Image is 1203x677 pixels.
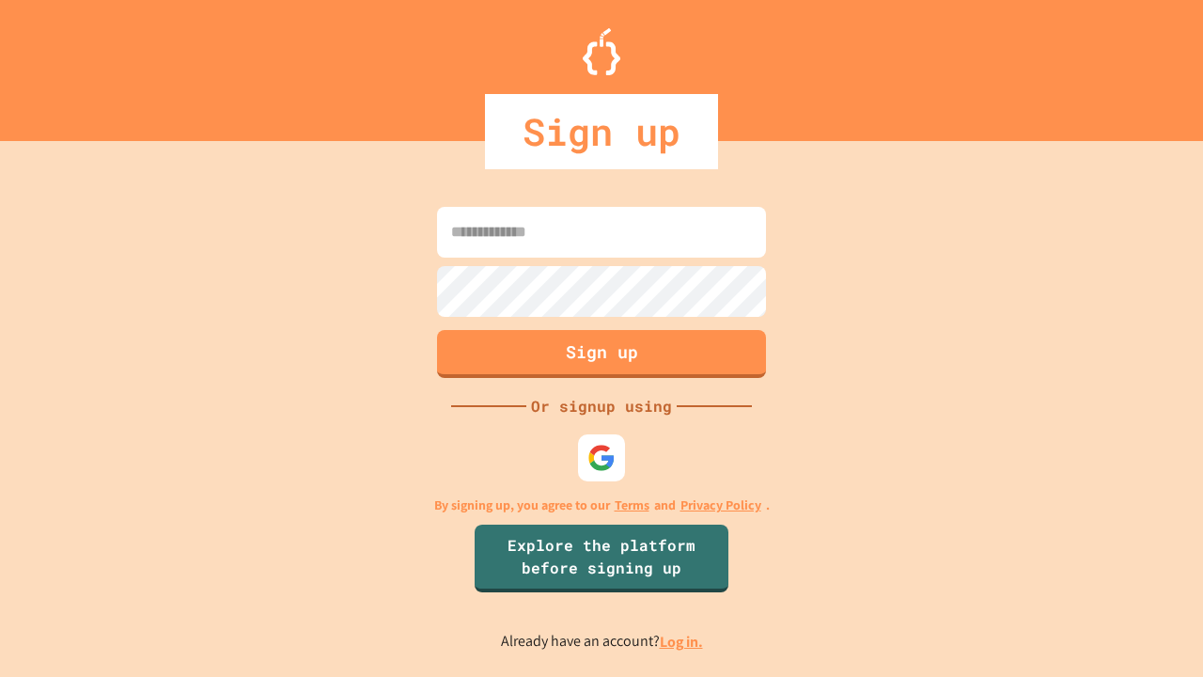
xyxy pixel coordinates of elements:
[501,630,703,653] p: Already have an account?
[587,444,616,472] img: google-icon.svg
[475,525,728,592] a: Explore the platform before signing up
[680,496,761,515] a: Privacy Policy
[615,496,649,515] a: Terms
[526,395,677,417] div: Or signup using
[660,632,703,652] a: Log in.
[485,94,718,169] div: Sign up
[583,28,620,75] img: Logo.svg
[434,496,770,515] p: By signing up, you agree to our and .
[437,330,766,378] button: Sign up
